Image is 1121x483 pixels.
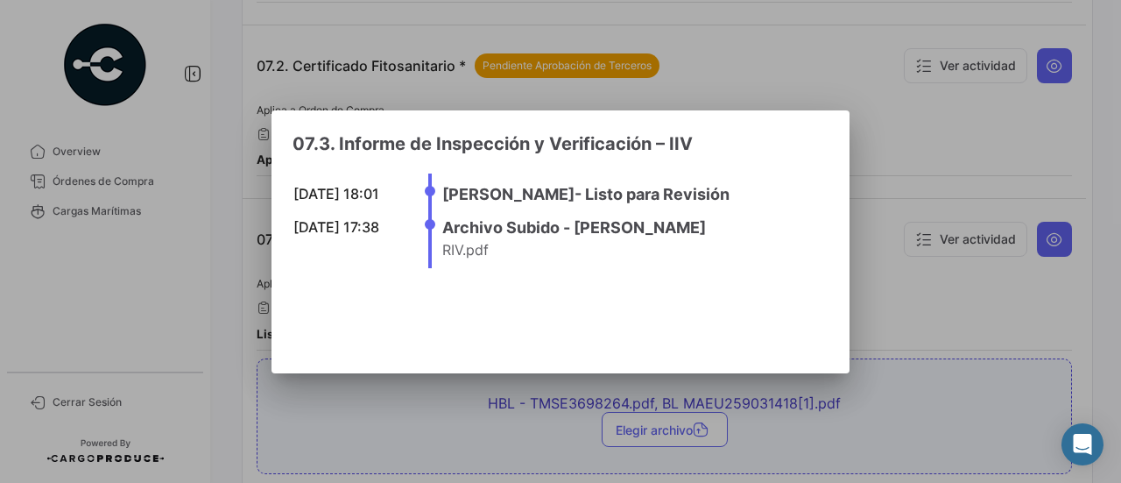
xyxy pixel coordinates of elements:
[442,216,818,240] h4: Archivo Subido - [PERSON_NAME]
[1061,423,1103,465] div: Abrir Intercom Messenger
[293,184,398,203] div: [DATE] 18:01
[442,182,818,207] h4: [PERSON_NAME] - Listo para Revisión
[293,131,828,156] h3: 07.3. Informe de Inspección y Verificación – IIV
[293,217,398,237] div: [DATE] 17:38
[442,241,489,259] span: RIV.pdf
